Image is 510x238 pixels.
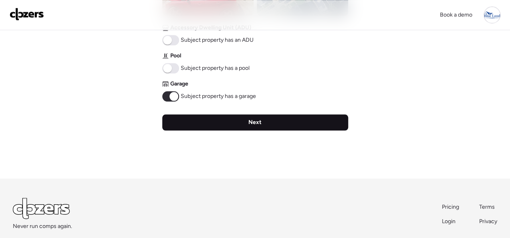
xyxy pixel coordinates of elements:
[170,80,188,88] span: Garage
[442,203,460,211] a: Pricing
[248,118,262,126] span: Next
[181,92,256,100] span: Subject property has a garage
[170,52,181,60] span: Pool
[10,8,44,20] img: Logo
[479,218,497,226] a: Privacy
[181,36,254,44] span: Subject property has an ADU
[442,218,456,225] span: Login
[13,198,70,219] img: Logo Light
[479,203,495,210] span: Terms
[13,222,72,230] span: Never run comps again.
[479,203,497,211] a: Terms
[442,203,459,210] span: Pricing
[181,64,250,72] span: Subject property has a pool
[442,218,460,226] a: Login
[479,218,497,225] span: Privacy
[440,11,472,18] span: Book a demo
